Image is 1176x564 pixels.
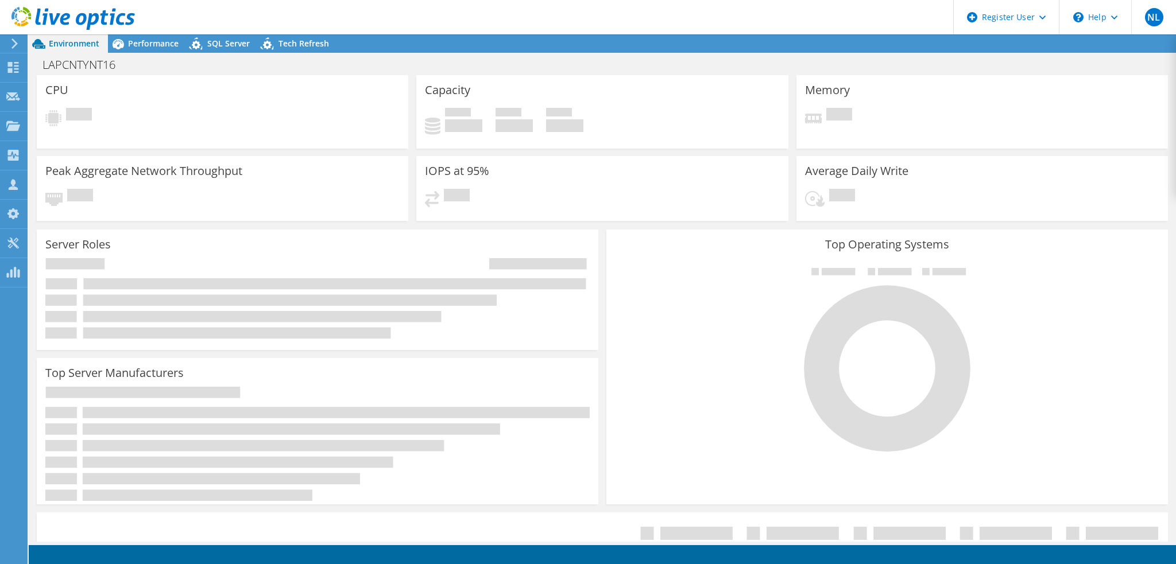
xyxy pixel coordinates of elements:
span: Environment [49,38,99,49]
span: Pending [444,189,470,204]
span: Performance [128,38,179,49]
span: Pending [829,189,855,204]
span: NL [1145,8,1163,26]
span: Tech Refresh [278,38,329,49]
h4: 0 GiB [546,119,583,132]
h3: Capacity [425,84,470,96]
span: Pending [826,108,852,123]
span: Pending [67,189,93,204]
h4: 0 GiB [445,119,482,132]
span: Free [496,108,521,119]
h1: LAPCNTYNT16 [37,59,133,71]
h3: CPU [45,84,68,96]
h3: IOPS at 95% [425,165,489,177]
h3: Top Operating Systems [615,238,1159,251]
h4: 0 GiB [496,119,533,132]
svg: \n [1073,12,1084,22]
h3: Peak Aggregate Network Throughput [45,165,242,177]
span: Used [445,108,471,119]
h3: Memory [805,84,850,96]
h3: Top Server Manufacturers [45,367,184,379]
span: Pending [66,108,92,123]
span: SQL Server [207,38,250,49]
h3: Server Roles [45,238,111,251]
span: Total [546,108,572,119]
h3: Average Daily Write [805,165,908,177]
